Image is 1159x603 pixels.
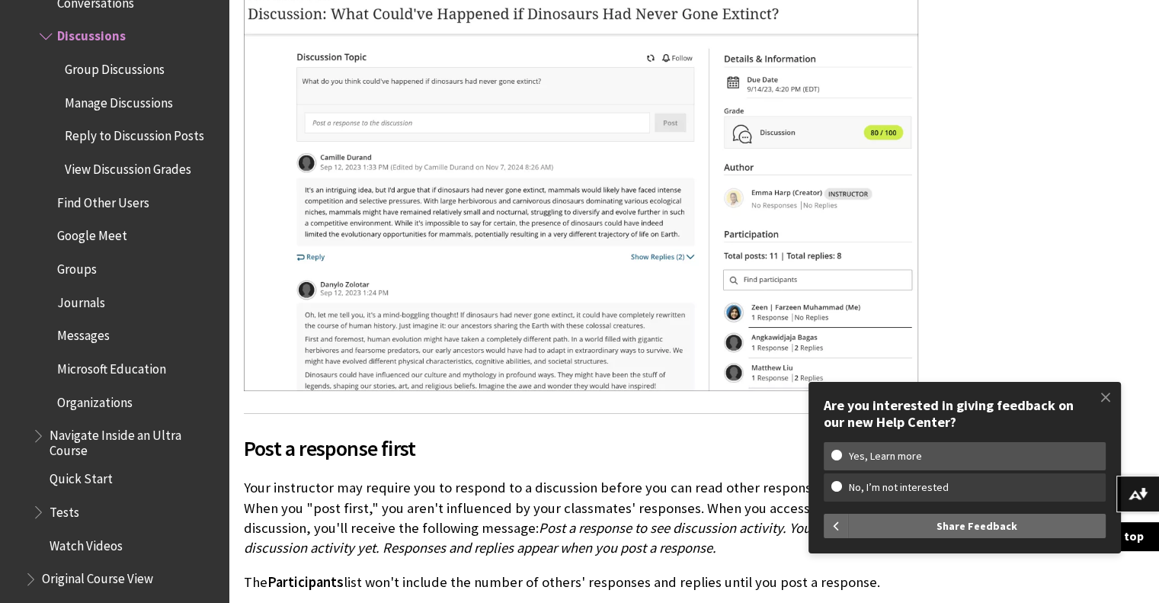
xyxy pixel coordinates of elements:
span: Post a response first [244,432,918,464]
span: Watch Videos [50,533,123,553]
w-span: No, I’m not interested [831,481,966,494]
span: Organizations [57,390,133,410]
span: Messages [57,323,110,344]
span: Quick Start [50,467,113,487]
p: The list won't include the number of others' responses and replies until you post a response. [244,573,918,592]
span: Find Other Users [57,190,149,210]
span: Share Feedback [936,514,1017,538]
span: Journals [57,290,105,310]
span: Manage Discussions [65,90,173,111]
span: Discussions [57,24,126,44]
div: Are you interested in giving feedback on our new Help Center? [824,397,1106,430]
span: Navigate Inside an Ultra Course [50,423,218,459]
span: Google Meet [57,223,127,244]
button: Share Feedback [848,514,1106,538]
span: Reply to Discussion Posts [65,123,204,144]
span: Original Course View [42,566,153,587]
p: Your instructor may require you to respond to a discussion before you can read other responses an... [244,478,918,558]
span: Microsoft Education [57,356,166,377]
span: Groups [57,256,97,277]
span: View Discussion Grades [65,156,191,177]
w-span: Yes, Learn more [831,450,940,463]
span: Post a response to see discussion activity. You can't view discussion activity yet. Responses and... [244,519,874,556]
span: Participants [267,573,344,591]
span: Group Discussions [65,56,165,77]
span: Tests [50,499,79,520]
